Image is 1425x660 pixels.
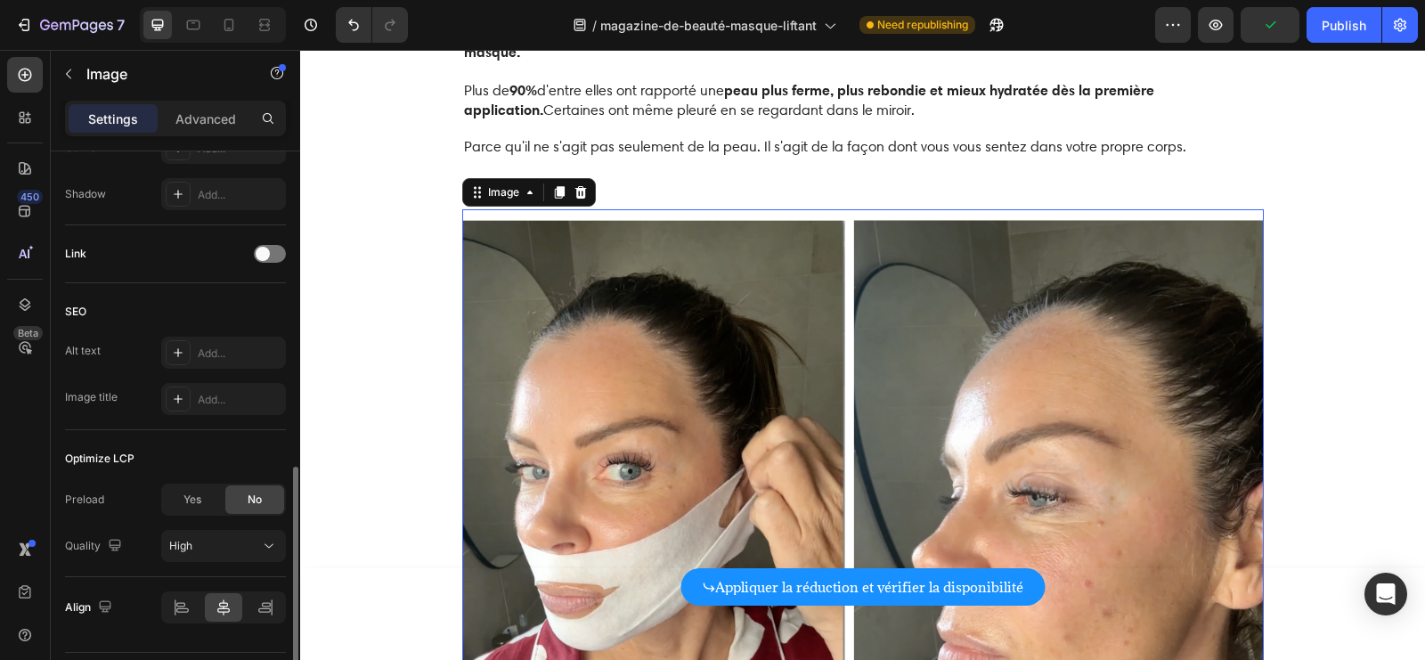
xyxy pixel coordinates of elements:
div: Link [65,246,86,262]
span: magazine-de-beauté-masque-liftant [600,16,817,35]
strong: – [PERSON_NAME] [164,126,288,143]
span: Yes [183,492,201,508]
span: Need republishing [877,17,968,33]
div: Shadow [65,186,106,202]
div: Preload [65,492,104,508]
div: Undo/Redo [336,7,408,43]
span: / [592,16,597,35]
div: 450 [17,190,43,204]
p: Plus de d'entre elles ont rapporté une Certaines ont même pleuré en se regardant dans le miroir. [164,31,962,70]
div: Open Intercom Messenger [1364,573,1407,615]
div: Image title [65,389,118,405]
button: High [161,530,286,562]
span: High [169,539,192,552]
div: Add... [198,346,281,362]
p: Advanced [175,110,236,128]
div: SEO [65,304,86,320]
div: Add... [198,392,281,408]
strong: peau plus ferme, plus rebondie et mieux hydratée dès la première application. [164,31,854,69]
div: Beta [13,326,43,340]
div: Align [65,596,116,620]
button: 7 [7,7,133,43]
span: No [248,492,262,508]
div: Optimize LCP [65,451,134,467]
div: Alt text [65,343,101,359]
p: Appliquer la réduction et vérifier la disponibilité [415,529,723,545]
div: Add... [198,187,281,203]
button: Publish [1307,7,1381,43]
p: Image [86,63,238,85]
p: Settings [88,110,138,128]
p: Parce qu'il ne s'agit pas seulement de la peau. Il s'agit de la façon dont vous vous sentez dans ... [164,88,962,107]
strong: 90% [209,31,237,49]
iframe: Design area [300,50,1425,660]
div: Publish [1322,16,1366,35]
a: Appliquer la réduction et vérifier la disponibilité [380,518,745,556]
div: Quality [65,534,126,558]
div: Image [184,134,223,151]
p: 7 [117,14,125,36]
